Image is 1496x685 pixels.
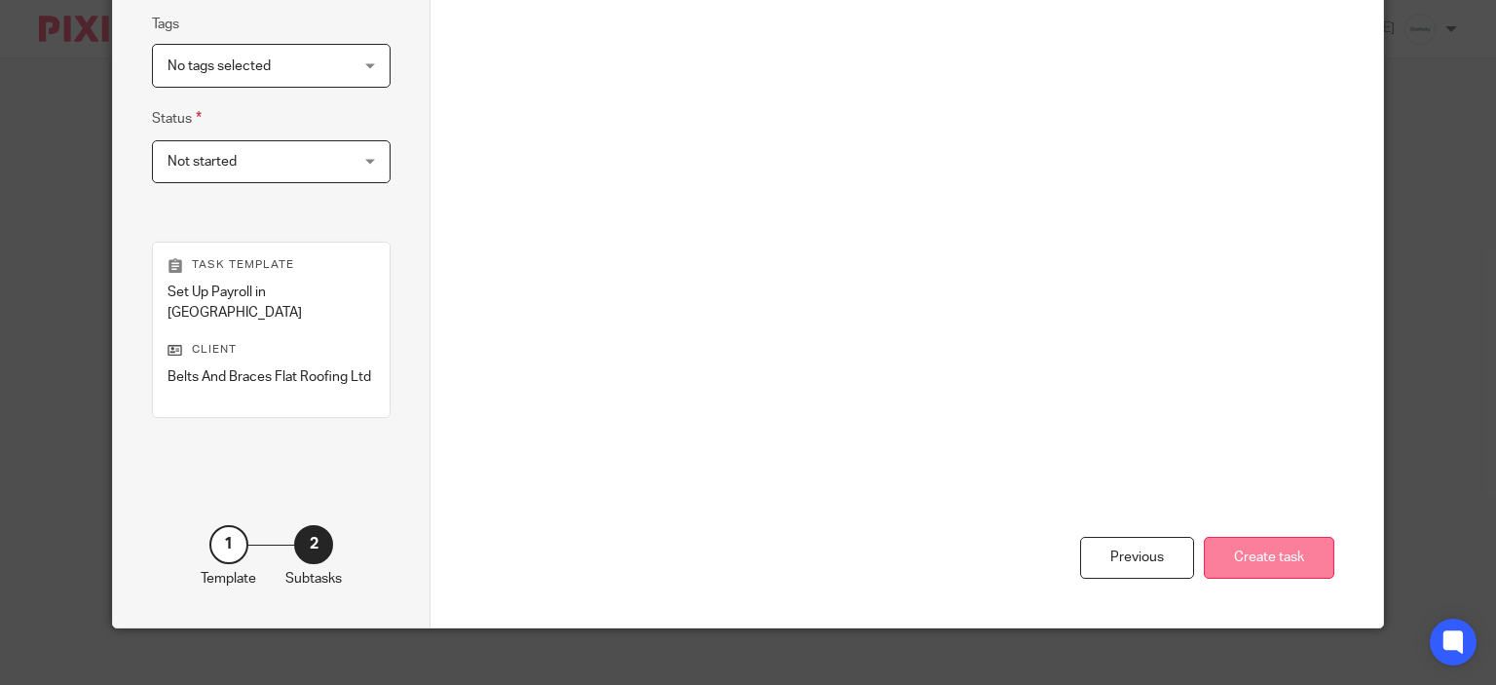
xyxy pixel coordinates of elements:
p: Task template [168,257,375,273]
p: Set Up Payroll in [GEOGRAPHIC_DATA] [168,283,375,323]
span: Not started [168,155,237,169]
div: Previous [1080,537,1194,579]
p: Belts And Braces Flat Roofing Ltd [168,367,375,387]
span: No tags selected [168,59,271,73]
div: 1 [209,525,248,564]
label: Status [152,107,202,130]
p: Client [168,342,375,358]
p: Subtasks [285,569,342,589]
div: 2 [294,525,333,564]
button: Create task [1204,537,1334,579]
p: Template [201,569,256,589]
label: Tags [152,15,179,34]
